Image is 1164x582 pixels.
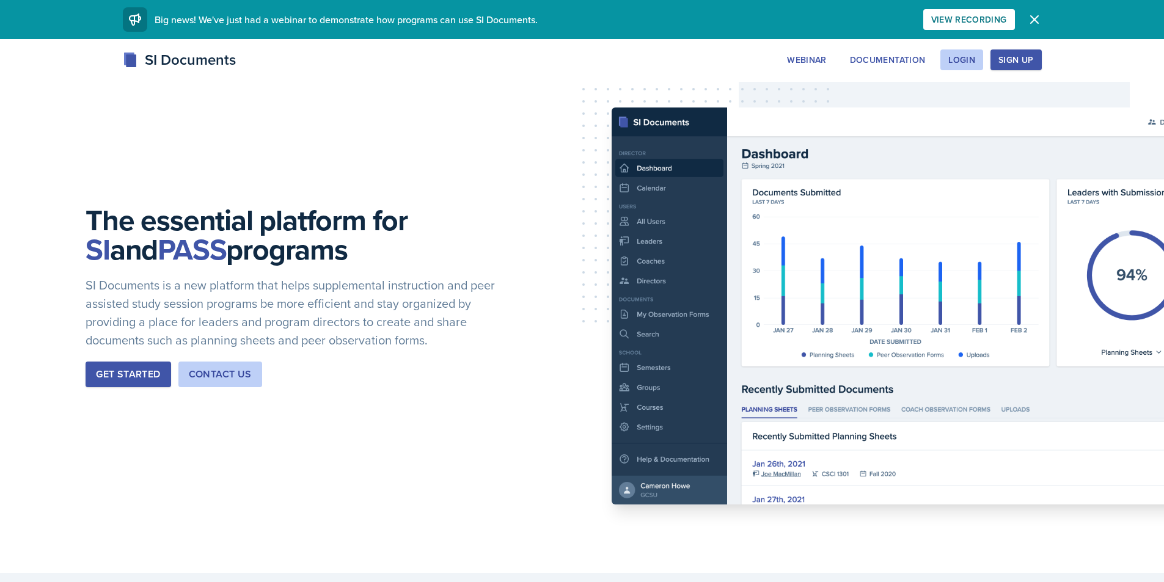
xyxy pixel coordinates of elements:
button: Sign Up [990,49,1041,70]
span: Big news! We've just had a webinar to demonstrate how programs can use SI Documents. [155,13,538,26]
div: Documentation [850,55,926,65]
button: Contact Us [178,362,262,387]
button: Get Started [86,362,170,387]
button: Login [940,49,983,70]
div: Webinar [787,55,826,65]
div: Login [948,55,975,65]
button: View Recording [923,9,1015,30]
div: Sign Up [998,55,1033,65]
div: Get Started [96,367,160,382]
button: Webinar [779,49,834,70]
div: Contact Us [189,367,252,382]
button: Documentation [842,49,934,70]
div: View Recording [931,15,1007,24]
div: SI Documents [123,49,236,71]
